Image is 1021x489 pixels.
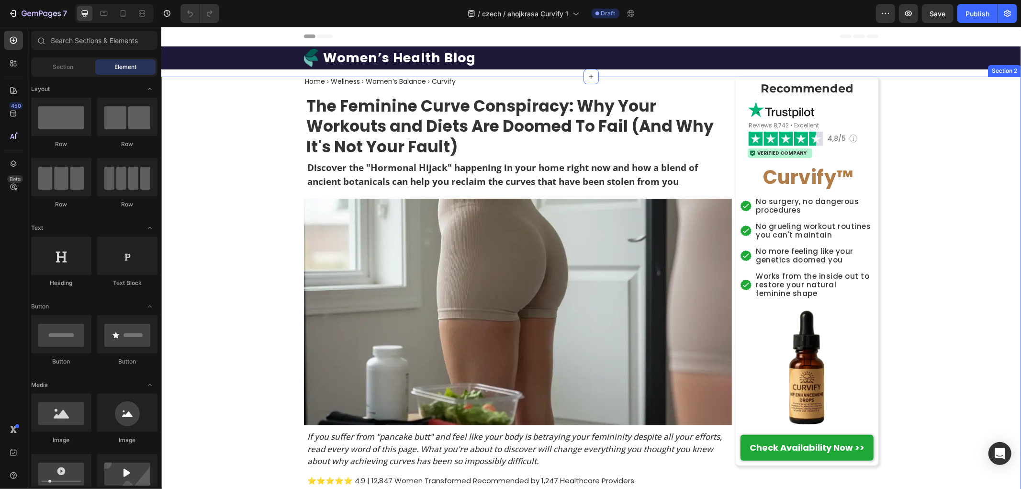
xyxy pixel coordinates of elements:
div: Open Intercom Messenger [988,442,1011,465]
strong: Recommended [599,55,692,68]
img: gempages_578032762192134844-39107128-b0aa-4e63-97b1-14a6b620bb05.png [579,224,590,235]
img: gempages_578032762192134844-2d7c6568-95bf-4cb2-a064-96d9bf058dd3.png [688,107,696,116]
span: Draft [601,9,616,18]
img: gempages_578032762192134844-0b4560d3-bb90-4d9d-8f3d-c16d1b9fa7cb.webp [586,281,706,400]
iframe: Design area [161,27,1021,489]
p: 7 [63,8,67,19]
div: Row [31,200,91,209]
div: Button [31,357,91,366]
span: Button [31,302,49,311]
span: Layout [31,85,50,93]
button: Save [922,4,954,23]
span: Media [31,381,48,389]
img: gempages_578032762192134844-ea1ab0b3-9e5c-4e4c-9dba-f8a69c0166a3.png [586,104,663,119]
button: 7 [4,4,71,23]
div: Row [97,140,157,148]
h2: No more feeling like your genetics doomed you [594,219,713,239]
strong: Check Availability Now >> [588,415,703,427]
span: Toggle open [142,299,157,314]
span: Section [53,63,74,71]
h2: No grueling workout routines you can't maintain [594,194,713,214]
input: Search Sections & Elements [31,31,157,50]
span: Text [31,224,43,232]
strong: ™ [675,137,693,164]
img: gempages_578032762192134844-39107128-b0aa-4e63-97b1-14a6b620bb05.png [579,253,590,264]
div: Heading [31,279,91,287]
div: 450 [9,102,23,110]
h2: Works from the inside out to restore your natural feminine shape [594,244,713,272]
span: Toggle open [142,220,157,236]
img: gempages_578032762192134844-a693a73f-720e-434a-99b6-80efd67575ae.png [588,123,595,129]
span: Toggle open [142,377,157,393]
span: Reviews 8,742 • Excellent [587,94,658,102]
span: czech / ahojkrasa Curvify 1 [482,9,569,19]
div: Undo/Redo [180,4,219,23]
span: / [478,9,481,19]
div: Button [97,357,157,366]
div: Row [31,140,91,148]
div: Text Block [97,279,157,287]
span: 4,8/5 [666,107,684,116]
h2: Curvify [582,137,712,164]
span: Element [114,63,136,71]
span: Save [930,10,946,18]
img: gempages_578032762192134844-39107128-b0aa-4e63-97b1-14a6b620bb05.png [579,174,590,185]
div: Image [31,436,91,444]
h2: No surgery, no dangerous procedures [594,170,713,189]
img: gempages_578032762192134844-1c2b5575-4325-41c3-926f-9ca0da7101fd.png [586,74,653,92]
div: Beta [7,175,23,183]
img: gempages_578032762192134844-39107128-b0aa-4e63-97b1-14a6b620bb05.png [579,199,590,210]
span: Toggle open [142,81,157,97]
div: Section 2 [829,40,858,48]
div: Row [97,200,157,209]
button: Publish [957,4,998,23]
a: Check Availability Now >> [579,408,712,433]
h2: Verified Company [595,123,646,130]
div: Publish [965,9,989,19]
div: Image [97,436,157,444]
